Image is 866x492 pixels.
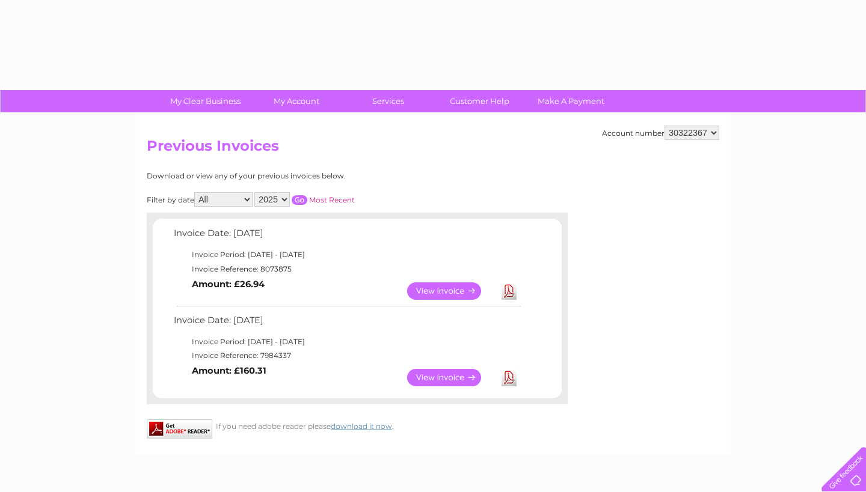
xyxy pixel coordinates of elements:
a: download it now [331,422,392,431]
div: Filter by date [147,192,462,207]
td: Invoice Reference: 8073875 [171,262,523,276]
a: View [407,282,496,300]
a: Most Recent [309,195,355,204]
div: Download or view any of your previous invoices below. [147,172,462,180]
b: Amount: £160.31 [192,365,266,376]
div: Account number [602,126,719,140]
a: Make A Payment [521,90,621,112]
a: Download [502,369,517,386]
a: Customer Help [430,90,529,112]
td: Invoice Period: [DATE] - [DATE] [171,248,523,262]
div: If you need adobe reader please . [147,419,568,431]
td: Invoice Period: [DATE] - [DATE] [171,335,523,349]
h2: Previous Invoices [147,138,719,160]
b: Amount: £26.94 [192,279,265,290]
a: My Clear Business [156,90,255,112]
a: Download [502,282,517,300]
a: My Account [247,90,346,112]
a: Services [339,90,438,112]
td: Invoice Reference: 7984337 [171,348,523,363]
a: View [407,369,496,386]
td: Invoice Date: [DATE] [171,312,523,335]
td: Invoice Date: [DATE] [171,225,523,248]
